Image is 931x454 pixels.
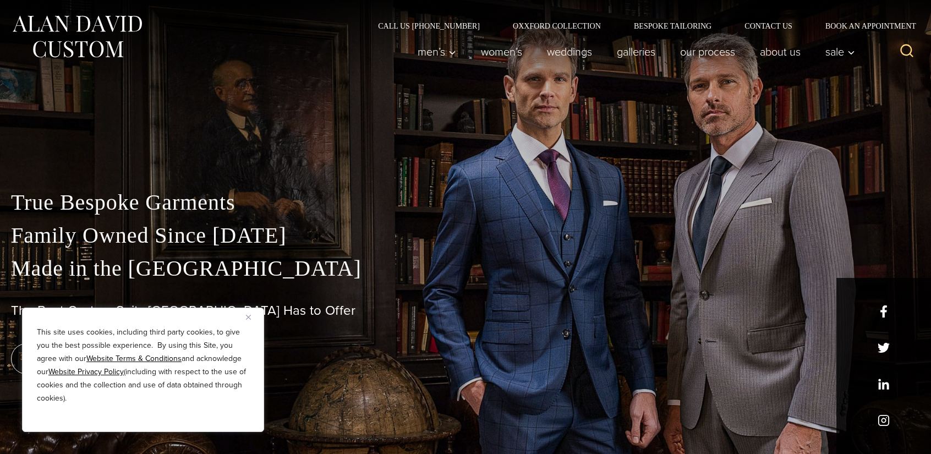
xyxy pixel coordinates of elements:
[11,186,920,285] p: True Bespoke Garments Family Owned Since [DATE] Made in the [GEOGRAPHIC_DATA]
[362,22,496,30] a: Call Us [PHONE_NUMBER]
[668,41,748,63] a: Our Process
[86,353,182,364] a: Website Terms & Conditions
[246,315,251,320] img: Close
[37,326,249,405] p: This site uses cookies, including third party cookies, to give you the best possible experience. ...
[825,46,855,57] span: Sale
[362,22,920,30] nav: Secondary Navigation
[11,12,143,61] img: Alan David Custom
[894,39,920,65] button: View Search Form
[809,22,920,30] a: Book an Appointment
[11,343,165,374] a: book an appointment
[246,310,259,324] button: Close
[11,303,920,319] h1: The Best Custom Suits [GEOGRAPHIC_DATA] Has to Offer
[617,22,728,30] a: Bespoke Tailoring
[535,41,605,63] a: weddings
[748,41,813,63] a: About Us
[48,366,124,378] a: Website Privacy Policy
[605,41,668,63] a: Galleries
[406,41,861,63] nav: Primary Navigation
[418,46,456,57] span: Men’s
[469,41,535,63] a: Women’s
[496,22,617,30] a: Oxxford Collection
[728,22,809,30] a: Contact Us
